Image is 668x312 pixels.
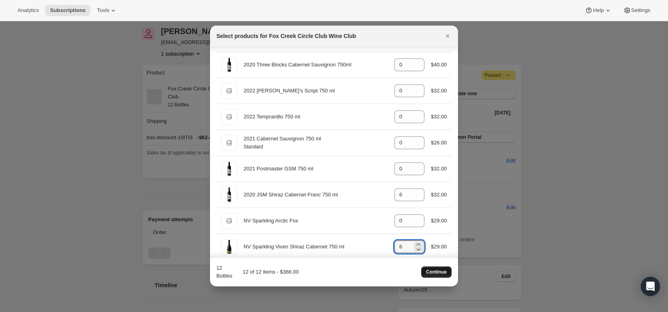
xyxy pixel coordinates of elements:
span: Tools [97,7,109,14]
span: Help [593,7,604,14]
div: 2022 [PERSON_NAME]'s Script 750 ml [244,87,388,95]
span: Subscriptions [50,7,86,14]
div: 12 Bottles [216,264,234,280]
button: Subscriptions [45,5,90,16]
div: 2020 JSM Shiraz Cabernet Franc 750 ml [244,191,388,199]
div: $32.00 [431,87,447,95]
div: $32.00 [431,165,447,173]
div: Open Intercom Messenger [641,277,660,296]
button: Close [442,30,453,42]
div: 2022 Tempranillo 750 ml [244,113,388,121]
div: NV Sparkling Vixen Shiraz Cabernet 750 ml [244,243,388,251]
button: Settings [618,5,655,16]
div: $40.00 [431,61,447,69]
button: Help [580,5,616,16]
button: Analytics [13,5,44,16]
div: $32.00 [431,113,447,121]
div: NV Sparkling Arctic Fox [244,217,388,225]
div: 2021 Cabernet Sauvignon 750 ml [244,135,388,143]
div: 2020 Three Blocks Cabernet Sauvignon 750ml [244,61,388,69]
button: Continue [421,266,452,278]
div: $29.00 [431,243,447,251]
span: Analytics [18,7,39,14]
span: Continue [426,269,447,275]
button: Tools [92,5,122,16]
div: $29.00 [431,217,447,225]
span: Settings [631,7,650,14]
h2: Select products for Fox Creek Circle Club Wine Club [216,32,356,40]
div: $32.00 [431,191,447,199]
small: Standard [244,144,263,150]
div: 2021 Postmaster GSM 750 ml [244,165,388,173]
div: $26.00 [431,139,447,147]
div: 12 of 12 items - $366.00 [237,268,299,276]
